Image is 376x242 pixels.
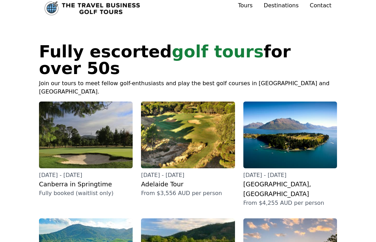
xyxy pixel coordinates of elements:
[141,189,235,197] p: From $3,556 AUD per person
[243,102,337,207] a: [DATE] - [DATE][GEOGRAPHIC_DATA], [GEOGRAPHIC_DATA]From $4,255 AUD per person
[243,179,337,199] h2: [GEOGRAPHIC_DATA], [GEOGRAPHIC_DATA]
[310,1,331,10] a: Contact
[39,179,133,189] h2: Canberra in Springtime
[141,102,235,197] a: [DATE] - [DATE]Adelaide TourFrom $3,556 AUD per person
[45,1,140,15] img: The Travel Business Golf Tours logo
[39,102,133,197] a: [DATE] - [DATE]Canberra in SpringtimeFully booked (waitlist only)
[39,171,133,179] p: [DATE] - [DATE]
[39,189,133,197] p: Fully booked (waitlist only)
[243,171,337,179] p: [DATE] - [DATE]
[172,42,264,61] span: golf tours
[141,179,235,189] h2: Adelaide Tour
[45,1,140,15] a: Link to home page
[39,79,337,96] p: Join our tours to meet fellow golf-enthusiasts and play the best golf courses in [GEOGRAPHIC_DATA...
[264,2,299,9] a: Destinations
[238,2,253,9] a: Tours
[243,199,337,207] p: From $4,255 AUD per person
[39,43,337,76] h1: Fully escorted for over 50s
[141,171,235,179] p: [DATE] - [DATE]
